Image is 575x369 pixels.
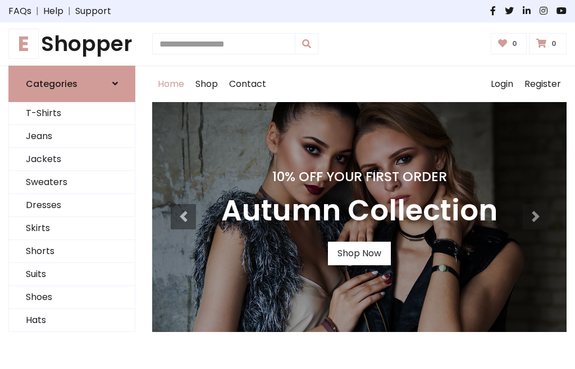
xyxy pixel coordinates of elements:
a: Shop [190,66,223,102]
a: Help [43,4,63,18]
a: Shorts [9,240,135,263]
a: EShopper [8,31,135,57]
a: 0 [491,33,527,54]
h3: Autumn Collection [221,193,498,228]
a: Suits [9,263,135,286]
a: Contact [223,66,272,102]
a: Jackets [9,148,135,171]
span: | [63,4,75,18]
a: FAQs [8,4,31,18]
a: Sweaters [9,171,135,194]
h1: Shopper [8,31,135,57]
a: T-Shirts [9,102,135,125]
a: Skirts [9,217,135,240]
span: 0 [509,39,520,49]
a: Dresses [9,194,135,217]
h4: 10% Off Your First Order [221,169,498,184]
a: Home [152,66,190,102]
a: Hats [9,309,135,332]
a: Support [75,4,111,18]
a: Jeans [9,125,135,148]
a: Categories [8,66,135,102]
h6: Categories [26,79,77,89]
span: E [8,29,39,59]
a: Register [519,66,567,102]
a: Shoes [9,286,135,309]
a: 0 [529,33,567,54]
a: Login [485,66,519,102]
a: Shop Now [328,242,391,265]
span: 0 [549,39,559,49]
span: | [31,4,43,18]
